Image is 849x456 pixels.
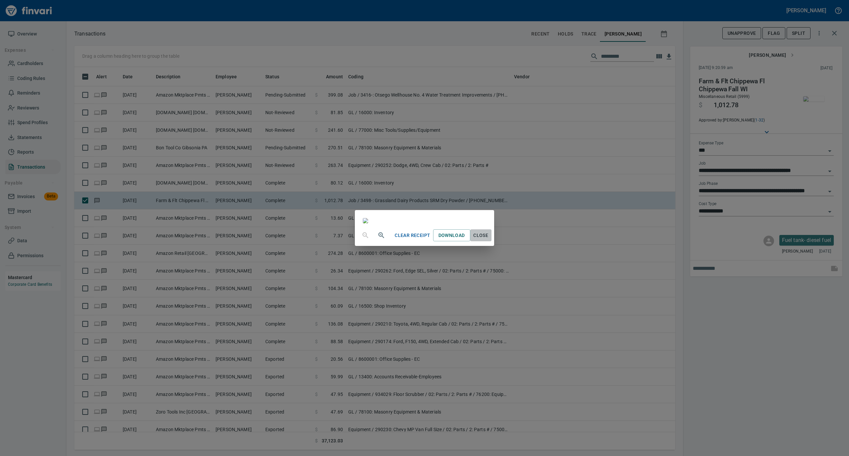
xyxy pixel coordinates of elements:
span: Download [438,231,465,240]
button: Close [470,229,491,242]
button: Clear Receipt [392,229,433,242]
span: Close [473,231,489,240]
a: Download [433,229,470,242]
img: receipts%2Fmarketjohnson%2F2025-09-24%2FMs5WZ5pHeOgtcXJV7GPBrdkuLPn1__zhLdUlYchj8aHwh5MTFD.jpg [363,218,368,223]
span: Clear Receipt [395,231,430,240]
